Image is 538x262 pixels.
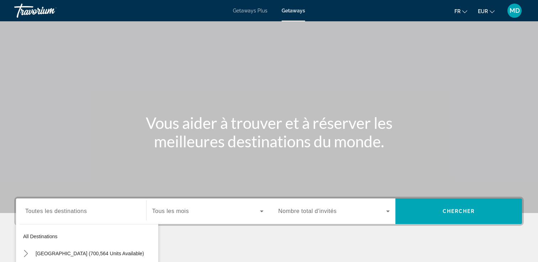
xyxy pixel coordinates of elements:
button: Search [395,198,522,224]
span: EUR [478,9,488,14]
button: Select destination: United States (700,564 units available) [32,247,158,260]
span: All destinations [23,234,58,239]
h1: Vous aider à trouver et à réserver les meilleures destinations du monde. [136,114,403,151]
span: [GEOGRAPHIC_DATA] (700,564 units available) [36,251,144,256]
div: Search widget [16,198,522,224]
input: Select destination [25,207,137,216]
span: MD [510,7,520,14]
button: Select destination: All destinations [20,230,158,243]
span: fr [454,9,460,14]
button: Change currency [478,6,495,16]
span: Nombre total d'invités [278,208,337,214]
a: Getaways Plus [233,8,267,13]
a: Getaways [282,8,305,13]
button: User Menu [505,3,524,18]
button: Change language [454,6,467,16]
a: Travorium [14,1,85,20]
span: Tous les mois [152,208,189,214]
span: Chercher [443,208,475,214]
button: Toggle United States (700,564 units available) submenu [20,247,32,260]
span: Toutes les destinations [25,208,87,214]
